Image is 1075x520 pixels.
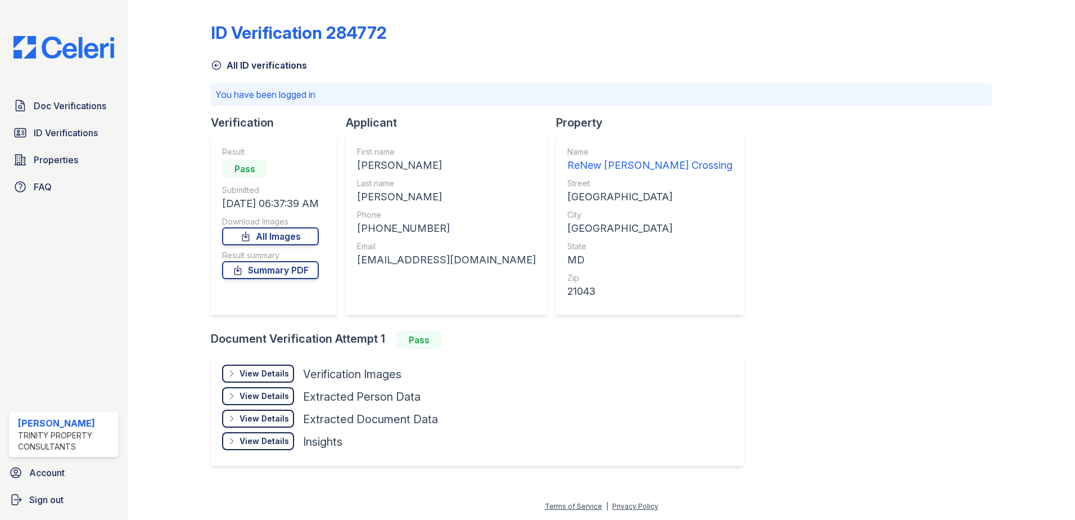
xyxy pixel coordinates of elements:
a: Privacy Policy [612,502,658,510]
a: All ID verifications [211,59,307,72]
div: City [567,209,733,221]
div: ReNew [PERSON_NAME] Crossing [567,158,733,173]
a: FAQ [9,176,119,198]
a: Summary PDF [222,261,319,279]
div: [PHONE_NUMBER] [357,221,536,236]
div: Verification [211,115,346,131]
div: Trinity Property Consultants [18,430,114,452]
div: Pass [222,160,267,178]
div: Extracted Document Data [303,411,438,427]
div: MD [567,252,733,268]
div: [PERSON_NAME] [357,158,536,173]
span: Sign out [29,493,64,506]
a: ID Verifications [9,122,119,144]
a: All Images [222,227,319,245]
div: Pass [396,331,441,349]
div: Phone [357,209,536,221]
div: Result [222,146,319,158]
div: [DATE] 06:37:39 AM [222,196,319,212]
a: Sign out [4,488,123,511]
div: Name [567,146,733,158]
div: Street [567,178,733,189]
a: Doc Verifications [9,95,119,117]
div: State [567,241,733,252]
div: View Details [240,368,289,379]
a: Terms of Service [545,502,602,510]
p: You have been logged in [215,88,987,101]
div: Insights [303,434,342,450]
span: Account [29,466,65,479]
span: Doc Verifications [34,99,106,113]
span: Properties [34,153,78,167]
a: Account [4,461,123,484]
div: [GEOGRAPHIC_DATA] [567,189,733,205]
div: [PERSON_NAME] [18,416,114,430]
div: 21043 [567,284,733,299]
div: View Details [240,413,289,424]
div: [PERSON_NAME] [357,189,536,205]
a: Properties [9,149,119,171]
a: Name ReNew [PERSON_NAME] Crossing [567,146,733,173]
div: Property [556,115,753,131]
div: Document Verification Attempt 1 [211,331,753,349]
div: View Details [240,391,289,402]
span: FAQ [34,180,52,194]
div: [EMAIL_ADDRESS][DOMAIN_NAME] [357,252,536,268]
div: Applicant [346,115,556,131]
div: First name [357,146,536,158]
div: Email [357,241,536,252]
span: ID Verifications [34,126,98,140]
div: Submitted [222,185,319,196]
div: ID Verification 284772 [211,23,387,43]
img: CE_Logo_Blue-a8612792a0a2168367f1c8372b55b34899dd931a85d93a1a3d3e32e68fde9ad4.png [4,36,123,59]
div: [GEOGRAPHIC_DATA] [567,221,733,236]
div: View Details [240,436,289,447]
div: | [606,502,608,510]
div: Download Images [222,216,319,227]
div: Last name [357,178,536,189]
div: Verification Images [303,366,401,382]
div: Result summary [222,250,319,261]
div: Zip [567,272,733,284]
div: Extracted Person Data [303,389,421,405]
